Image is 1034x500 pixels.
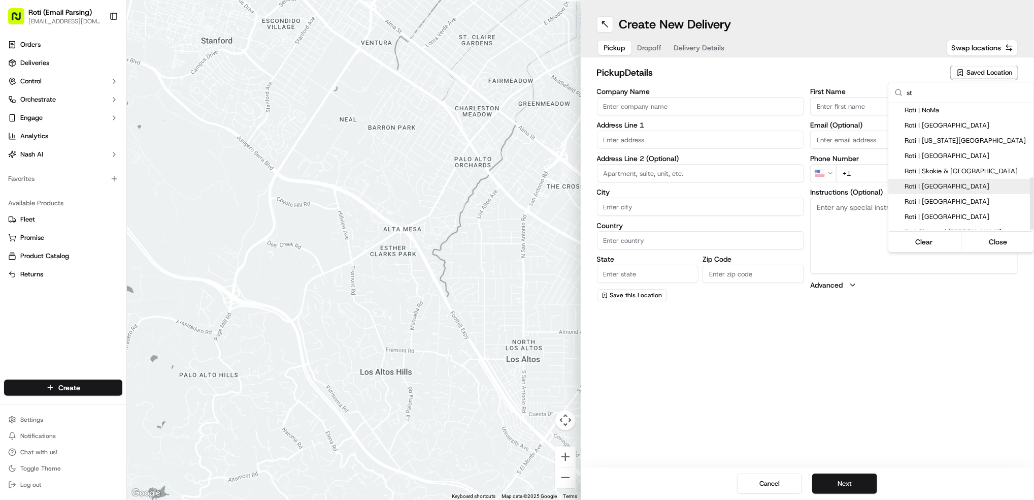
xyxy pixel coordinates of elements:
[905,136,1029,145] span: Roti | [US_STATE][GEOGRAPHIC_DATA]
[35,107,128,115] div: We're available if you need us!
[888,103,1033,252] div: Suggestions
[905,212,1029,222] span: Roti | [GEOGRAPHIC_DATA]
[905,106,1029,115] span: Roti | NoMa
[10,97,28,115] img: 1736555255976-a54dd68f-1ca7-489b-9aae-adbdc363a1c4
[96,147,163,158] span: API Documentation
[963,235,1033,249] button: Close
[82,143,167,162] a: 💻API Documentation
[6,143,82,162] a: 📗Knowledge Base
[86,148,94,157] div: 💻
[35,97,166,107] div: Start new chat
[20,147,78,158] span: Knowledge Base
[905,151,1029,161] span: Roti | [GEOGRAPHIC_DATA]
[10,41,185,57] p: Welcome 👋
[905,197,1029,206] span: Roti | [GEOGRAPHIC_DATA]
[905,121,1029,130] span: Roti | [GEOGRAPHIC_DATA]
[905,167,1029,176] span: Roti | Skokie & [GEOGRAPHIC_DATA]
[10,148,18,157] div: 📗
[905,182,1029,191] span: Roti | [GEOGRAPHIC_DATA]
[905,228,1029,237] span: Roti Chicago | [PERSON_NAME]
[889,235,959,249] button: Clear
[907,82,1027,103] input: Search...
[101,172,123,180] span: Pylon
[26,66,183,76] input: Got a question? Start typing here...
[72,172,123,180] a: Powered byPylon
[173,100,185,112] button: Start new chat
[10,10,30,30] img: Nash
